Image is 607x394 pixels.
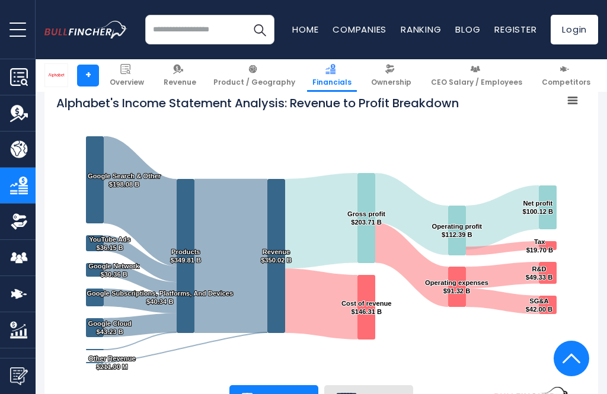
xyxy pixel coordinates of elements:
img: Ownership [10,213,28,230]
a: Home [292,23,318,36]
span: Ownership [371,78,411,87]
text: Gross profit $203.71 B [347,210,385,226]
span: Financials [312,78,352,87]
text: Net profit $100.12 B [522,200,553,215]
a: Go to homepage [44,21,145,39]
text: Google Search & Other $198.08 B [88,172,161,188]
text: Products $349.81 B [171,248,202,264]
text: R&D $49.33 B [526,265,552,281]
text: YouTube Ads $36.15 B [89,236,130,251]
a: Competitors [536,59,596,92]
a: Overview [104,59,149,92]
span: Product / Geography [213,78,295,87]
a: Revenue [158,59,202,92]
span: Competitors [542,78,590,87]
a: Financials [307,59,357,92]
a: Register [494,23,536,36]
text: Operating profit $112.39 B [432,223,483,238]
a: Ownership [366,59,417,92]
text: Google Subscriptions, Platforms, And Devices $40.34 B [87,290,233,305]
a: + [77,65,99,87]
a: Ranking [401,23,441,36]
text: Cost of revenue $146.31 B [341,300,392,315]
text: Other Revenue $211.00 M [88,355,136,370]
a: Product / Geography [208,59,301,92]
a: Companies [333,23,386,36]
span: Overview [110,78,144,87]
text: Google Network $30.36 B [88,262,140,278]
text: SG&A $42.00 B [526,297,552,313]
a: Login [551,15,598,44]
a: Blog [455,23,480,36]
img: GOOGL logo [45,64,68,87]
img: bullfincher logo [44,21,127,39]
a: CEO Salary / Employees [426,59,528,92]
tspan: Alphabet's Income Statement Analysis: Revenue to Profit Breakdown [56,95,459,111]
text: Tax $19.70 B [526,238,553,254]
span: CEO Salary / Employees [431,78,522,87]
text: Google Cloud $43.23 B [88,320,132,335]
text: Revenue $350.02 B [261,248,292,264]
span: Revenue [164,78,196,87]
button: Search [245,15,274,44]
svg: Alphabet's Income Statement Analysis: Revenue to Profit Breakdown [56,89,586,385]
text: Operating expenses $91.32 B [425,279,488,294]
